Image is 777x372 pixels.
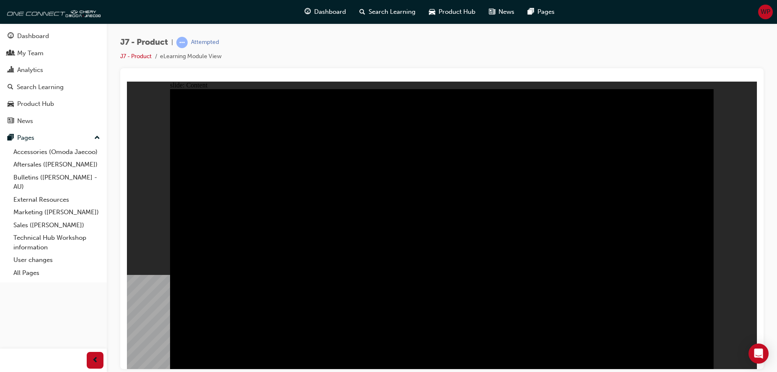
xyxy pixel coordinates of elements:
div: Product Hub [17,99,54,109]
li: eLearning Module View [160,52,222,62]
a: Accessories (Omoda Jaecoo) [10,146,103,159]
a: Analytics [3,62,103,78]
button: WP [758,5,773,19]
span: Search Learning [369,7,416,17]
span: news-icon [8,118,14,125]
span: J7 - Product [120,38,168,47]
a: News [3,113,103,129]
button: Pages [3,130,103,146]
button: DashboardMy TeamAnalyticsSearch LearningProduct HubNews [3,27,103,130]
div: Analytics [17,65,43,75]
a: Dashboard [3,28,103,44]
a: User changes [10,254,103,267]
span: | [171,38,173,47]
span: chart-icon [8,67,14,74]
a: Aftersales ([PERSON_NAME]) [10,158,103,171]
a: car-iconProduct Hub [422,3,482,21]
span: prev-icon [92,355,98,366]
img: oneconnect [4,3,101,20]
a: Product Hub [3,96,103,112]
span: guage-icon [8,33,14,40]
span: Pages [537,7,555,17]
span: news-icon [489,7,495,17]
a: My Team [3,46,103,61]
span: WP [761,7,770,17]
a: Bulletins ([PERSON_NAME] - AU) [10,171,103,193]
span: up-icon [94,133,100,144]
span: people-icon [8,50,14,57]
a: External Resources [10,193,103,206]
div: Attempted [191,38,219,46]
span: search-icon [8,84,13,91]
a: pages-iconPages [521,3,561,21]
span: Dashboard [314,7,346,17]
a: Marketing ([PERSON_NAME]) [10,206,103,219]
span: guage-icon [305,7,311,17]
a: news-iconNews [482,3,521,21]
a: All Pages [10,267,103,280]
span: pages-icon [528,7,534,17]
span: learningRecordVerb_ATTEMPT-icon [176,37,188,48]
span: Product Hub [439,7,475,17]
a: Technical Hub Workshop information [10,231,103,254]
a: search-iconSearch Learning [353,3,422,21]
div: Open Intercom Messenger [749,344,769,364]
a: guage-iconDashboard [298,3,353,21]
span: pages-icon [8,134,14,142]
div: Dashboard [17,31,49,41]
a: Search Learning [3,80,103,95]
div: Search Learning [17,82,64,92]
span: search-icon [359,7,365,17]
a: Sales ([PERSON_NAME]) [10,219,103,232]
div: My Team [17,49,44,58]
a: J7 - Product [120,53,152,60]
span: News [498,7,514,17]
span: car-icon [8,100,14,108]
div: News [17,116,33,126]
div: Pages [17,133,34,143]
span: car-icon [429,7,435,17]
